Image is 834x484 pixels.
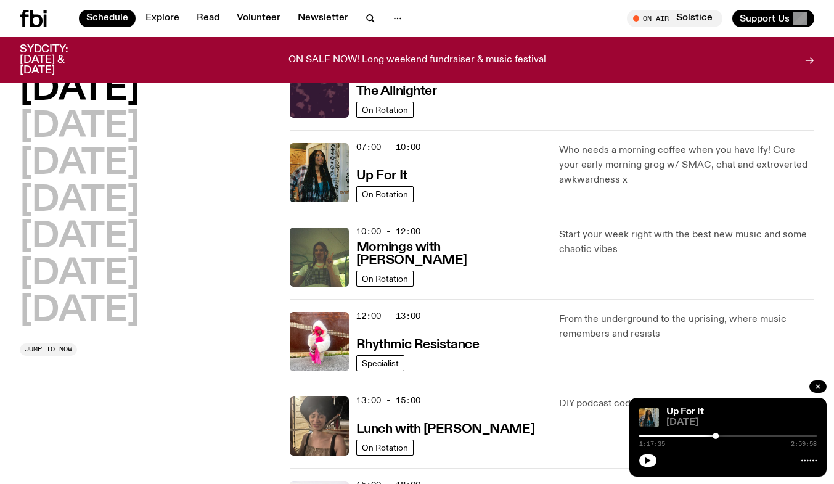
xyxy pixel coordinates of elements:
a: On Rotation [356,186,414,202]
span: On Rotation [362,443,408,452]
a: The Allnighter [356,83,437,98]
span: 12:00 - 13:00 [356,310,420,322]
h3: Up For It [356,170,407,183]
span: 2:59:58 [791,441,817,447]
span: [DATE] [666,418,817,427]
h3: Lunch with [PERSON_NAME] [356,423,534,436]
img: Attu crouches on gravel in front of a brown wall. They are wearing a white fur coat with a hood, ... [290,312,349,371]
p: Who needs a morning coffee when you have Ify! Cure your early morning grog w/ SMAC, chat and extr... [559,143,814,187]
span: Jump to now [25,346,72,353]
a: Explore [138,10,187,27]
button: [DATE] [20,257,139,292]
button: Support Us [732,10,814,27]
h3: The Allnighter [356,85,437,98]
a: Schedule [79,10,136,27]
span: 13:00 - 15:00 [356,395,420,406]
a: On Rotation [356,271,414,287]
h3: Mornings with [PERSON_NAME] [356,241,545,267]
button: [DATE] [20,73,139,107]
p: From the underground to the uprising, where music remembers and resists [559,312,814,342]
span: 1:17:35 [639,441,665,447]
a: On Rotation [356,102,414,118]
p: ON SALE NOW! Long weekend fundraiser & music festival [288,55,546,66]
h3: SYDCITY: [DATE] & [DATE] [20,44,99,76]
span: Support Us [740,13,790,24]
span: 07:00 - 10:00 [356,141,420,153]
p: DIY podcast coded [559,396,814,411]
span: 10:00 - 12:00 [356,226,420,237]
button: [DATE] [20,184,139,218]
a: Specialist [356,355,404,371]
button: On AirSolstice [627,10,722,27]
a: Volunteer [229,10,288,27]
img: Jim Kretschmer in a really cute outfit with cute braids, standing on a train holding up a peace s... [290,228,349,287]
button: [DATE] [20,110,139,144]
button: [DATE] [20,294,139,329]
img: Ify - a Brown Skin girl with black braided twists, looking up to the side with her tongue stickin... [639,408,659,427]
span: Specialist [362,358,399,367]
a: Lunch with [PERSON_NAME] [356,420,534,436]
span: On Rotation [362,274,408,283]
span: On Rotation [362,189,408,199]
a: Rhythmic Resistance [356,336,480,351]
a: Newsletter [290,10,356,27]
a: Read [189,10,227,27]
a: Mornings with [PERSON_NAME] [356,239,545,267]
p: Start your week right with the best new music and some chaotic vibes [559,228,814,257]
a: Up For It [666,407,704,417]
img: Ify - a Brown Skin girl with black braided twists, looking up to the side with her tongue stickin... [290,143,349,202]
h3: Rhythmic Resistance [356,338,480,351]
a: On Rotation [356,440,414,456]
a: Up For It [356,167,407,183]
button: [DATE] [20,220,139,255]
button: [DATE] [20,147,139,181]
button: Jump to now [20,343,77,356]
span: On Rotation [362,105,408,114]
